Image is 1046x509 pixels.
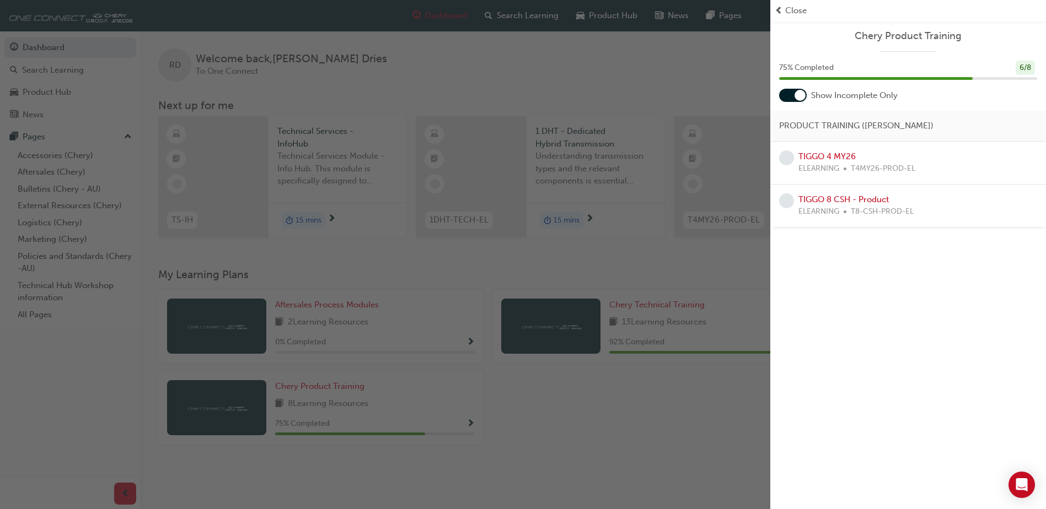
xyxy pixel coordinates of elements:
div: 6 / 8 [1016,61,1035,75]
a: TIGGO 4 MY26 [798,151,856,161]
span: T8-CSH-PROD-EL [851,205,914,218]
span: ELEARNING [798,205,839,218]
a: Chery Product Training [779,30,1037,42]
span: Show Incomplete Only [811,89,898,102]
span: T4MY26-PROD-EL [851,163,915,175]
div: Open Intercom Messenger [1009,472,1035,498]
span: 75 % Completed [779,62,834,74]
a: TIGGO 8 CSH - Product [798,194,889,204]
span: ELEARNING [798,163,839,175]
span: Close [785,4,807,17]
span: learningRecordVerb_NONE-icon [779,193,794,208]
span: learningRecordVerb_NONE-icon [779,150,794,165]
span: prev-icon [775,4,783,17]
span: PRODUCT TRAINING ([PERSON_NAME]) [779,120,934,132]
button: prev-iconClose [775,4,1042,17]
